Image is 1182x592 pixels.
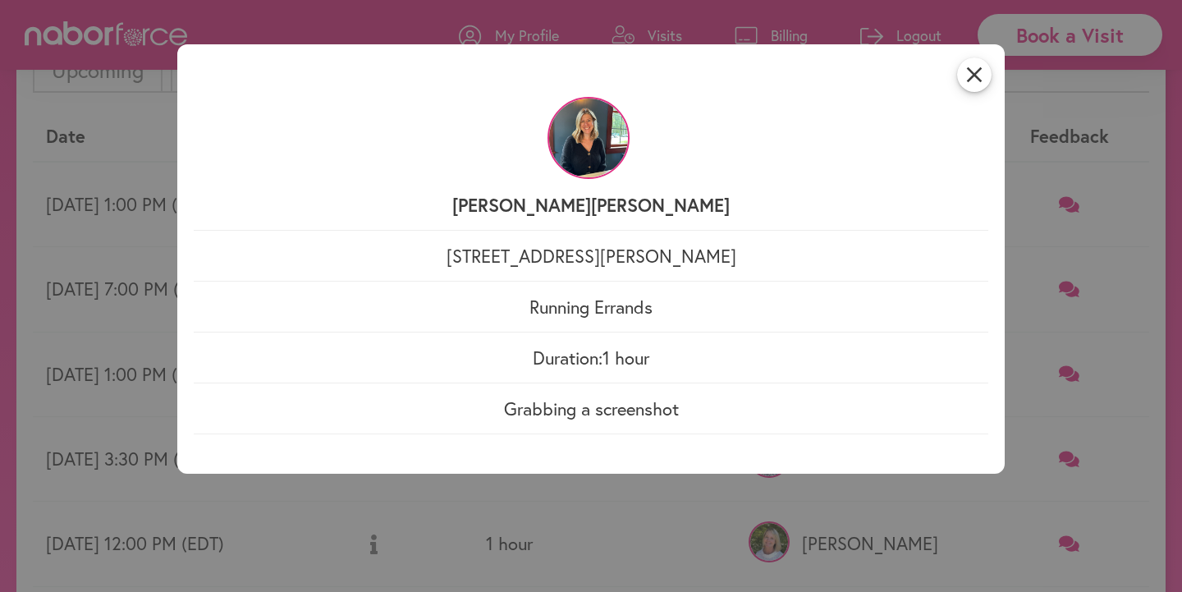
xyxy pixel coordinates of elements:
[194,346,988,369] p: Duration: 1 hour
[194,295,988,319] p: Running Errands
[194,193,988,217] p: [PERSON_NAME] [PERSON_NAME]
[194,397,988,420] p: Grabbing a screenshot
[547,97,630,179] img: cmBpYsgqQPS5ypH0zyYO
[957,57,992,92] i: close
[194,244,988,268] p: [STREET_ADDRESS][PERSON_NAME]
